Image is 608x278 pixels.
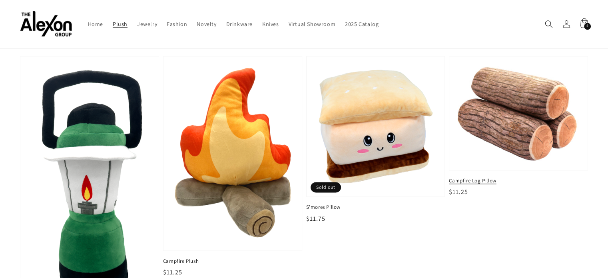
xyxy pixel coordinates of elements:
a: Campfire Plush Campfire Plush $11.25 [163,56,302,277]
span: Home [88,20,103,28]
span: Campfire Plush [163,258,302,265]
img: The Alexon Group [20,11,72,37]
img: Campfire Plush [171,64,294,242]
img: S'mores Pillow [315,64,437,188]
span: Sold out [311,182,341,192]
span: $11.75 [306,214,325,223]
a: Home [83,16,108,32]
a: Drinkware [221,16,257,32]
a: 2025 Catalog [340,16,383,32]
a: Knives [257,16,284,32]
a: Virtual Showroom [284,16,341,32]
span: Fashion [167,20,187,28]
summary: Search [540,15,558,33]
span: Plush [113,20,128,28]
img: Campfire Log Pillow [456,63,582,163]
span: Jewelry [137,20,157,28]
span: Knives [262,20,279,28]
span: Campfire Log Pillow [449,177,588,184]
a: S'mores Pillow S'mores Pillow $11.75 [306,56,445,224]
span: Drinkware [226,20,253,28]
a: Fashion [162,16,192,32]
span: Virtual Showroom [289,20,336,28]
span: $11.25 [163,268,182,276]
span: S'mores Pillow [306,204,445,211]
a: Plush [108,16,132,32]
span: $11.25 [449,188,468,196]
span: Novelty [197,20,216,28]
span: 4 [586,23,588,30]
a: Jewelry [132,16,162,32]
a: Campfire Log Pillow Campfire Log Pillow $11.25 [449,56,588,197]
span: 2025 Catalog [345,20,379,28]
a: Novelty [192,16,221,32]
